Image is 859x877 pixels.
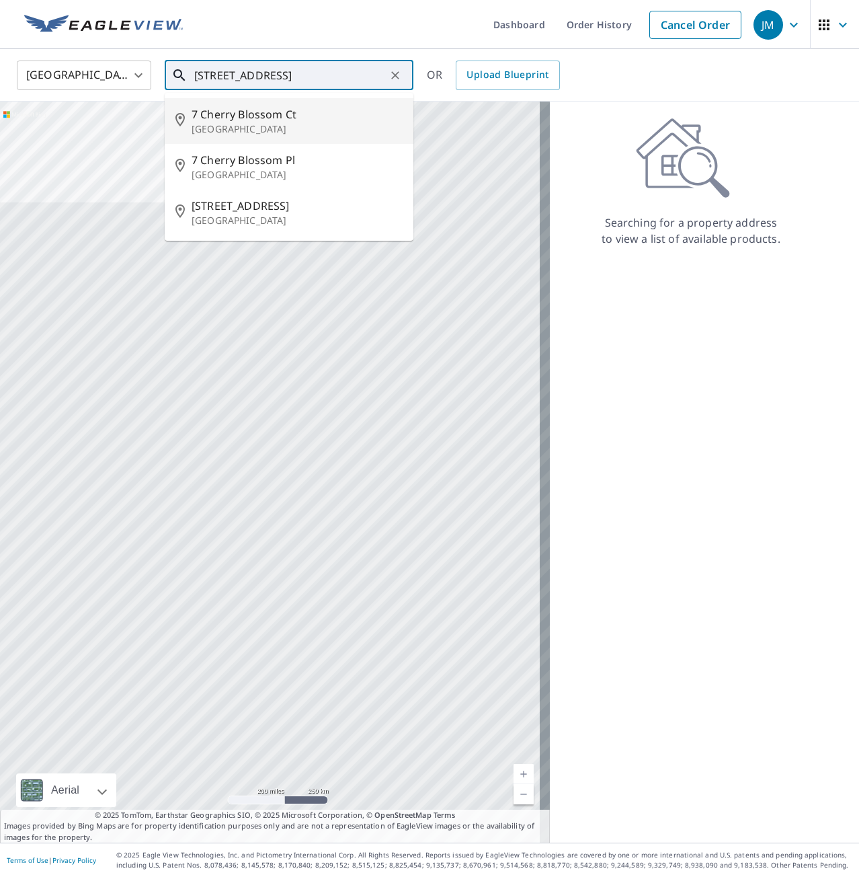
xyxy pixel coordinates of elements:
[7,855,48,865] a: Terms of Use
[434,810,456,820] a: Terms
[52,855,96,865] a: Privacy Policy
[7,856,96,864] p: |
[192,106,403,122] span: 7 Cherry Blossom Ct
[374,810,431,820] a: OpenStreetMap
[192,198,403,214] span: [STREET_ADDRESS]
[456,61,559,90] a: Upload Blueprint
[514,764,534,784] a: Current Level 5, Zoom In
[47,773,83,807] div: Aerial
[192,122,403,136] p: [GEOGRAPHIC_DATA]
[649,11,741,39] a: Cancel Order
[16,773,116,807] div: Aerial
[386,66,405,85] button: Clear
[753,10,783,40] div: JM
[466,67,548,83] span: Upload Blueprint
[116,850,852,870] p: © 2025 Eagle View Technologies, Inc. and Pictometry International Corp. All Rights Reserved. Repo...
[24,15,183,35] img: EV Logo
[192,168,403,182] p: [GEOGRAPHIC_DATA]
[427,61,560,90] div: OR
[514,784,534,804] a: Current Level 5, Zoom Out
[17,56,151,94] div: [GEOGRAPHIC_DATA]
[192,214,403,227] p: [GEOGRAPHIC_DATA]
[601,215,781,247] p: Searching for a property address to view a list of available products.
[194,56,386,94] input: Search by address or latitude-longitude
[95,810,456,821] span: © 2025 TomTom, Earthstar Geographics SIO, © 2025 Microsoft Corporation, ©
[192,152,403,168] span: 7 Cherry Blossom Pl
